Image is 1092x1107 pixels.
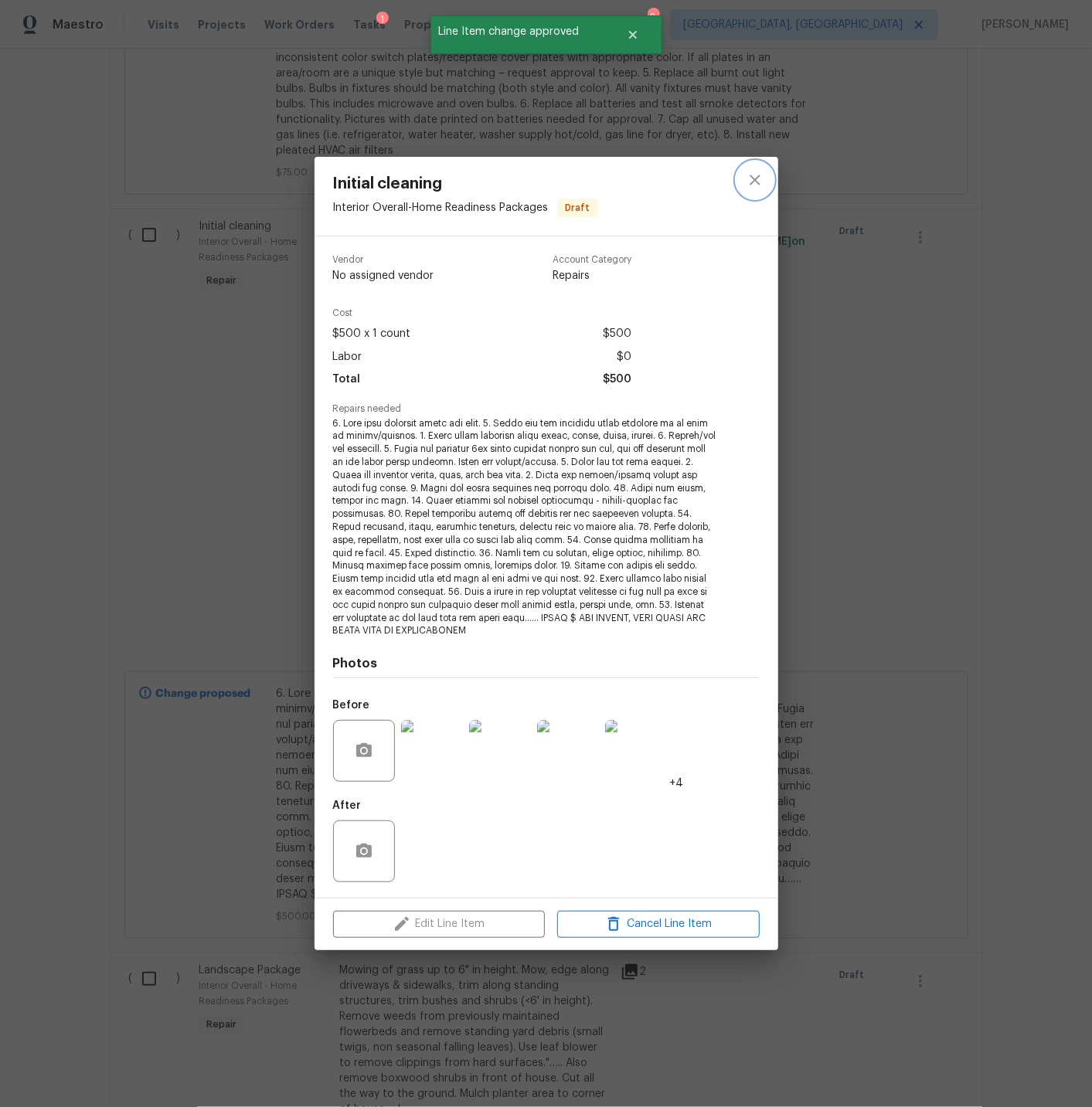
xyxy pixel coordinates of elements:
[333,202,549,213] span: Interior Overall - Home Readiness Packages
[430,15,607,48] span: Line Item change approved
[553,255,631,265] span: Account Category
[648,9,658,25] div: 2
[553,268,631,284] span: Repairs
[737,161,774,199] button: close
[557,911,760,938] button: Cancel Line Item
[670,776,684,791] span: +4
[333,404,760,414] span: Repairs needed
[333,368,361,391] span: Total
[333,175,598,192] span: Initial cleaning
[333,656,760,671] h4: Photos
[333,346,362,368] span: Labor
[607,19,658,50] button: Close
[333,417,717,638] span: 6. Lore ipsu dolorsit ametc adi elit. 5. Seddo eiu tem incididu utlab etdolore ma al enim ad mini...
[333,700,370,711] h5: Before
[333,323,411,345] span: $500 x 1 count
[617,346,631,368] span: $0
[333,800,362,811] h5: After
[603,323,631,345] span: $500
[603,368,631,391] span: $500
[333,308,631,318] span: Cost
[560,200,597,216] span: Draft
[376,12,389,27] div: 1
[333,268,434,284] span: No assigned vendor
[333,255,434,265] span: Vendor
[562,915,755,934] span: Cancel Line Item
